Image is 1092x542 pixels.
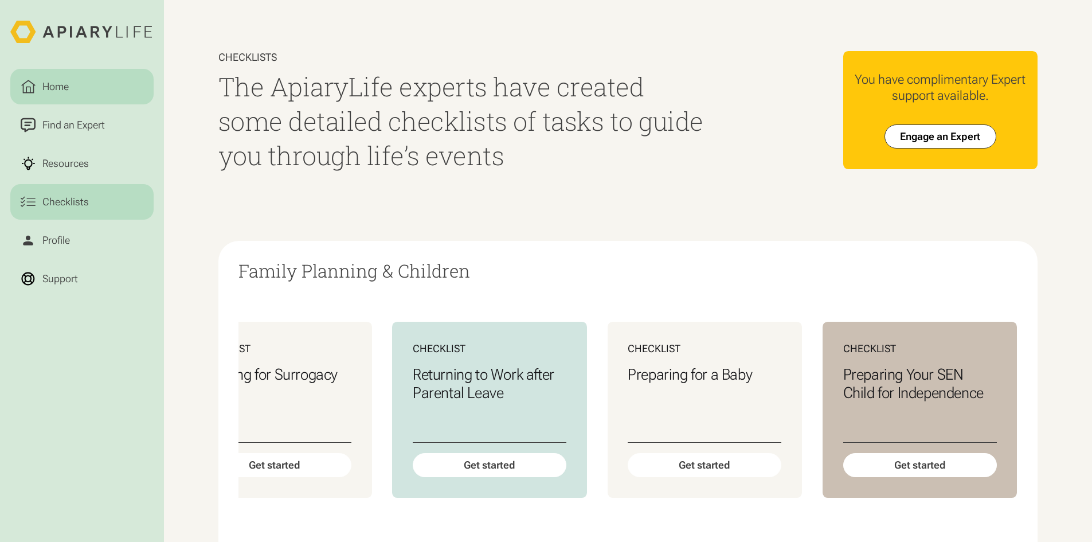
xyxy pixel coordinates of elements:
div: Support [40,271,80,287]
div: Find an Expert [40,118,107,133]
div: Get started [628,453,781,477]
a: Engage an Expert [884,124,997,149]
div: Home [40,79,71,95]
div: Get started [843,453,997,477]
a: Checklists [10,184,154,220]
h1: The ApiaryLife experts have created some detailed checklists of tasks to guide you through life’s... [218,69,710,173]
a: ChecklistPreparing for a BabyGet started [608,322,803,498]
h2: Family Planning & Children [238,261,1017,280]
a: Home [10,69,154,105]
div: Get started [413,453,566,477]
h3: Preparing for a Baby [628,365,781,384]
div: Checklist [843,342,997,355]
div: You have complimentary Expert support available. [854,72,1028,104]
div: Profile [40,233,72,248]
h3: Preparing Your SEN Child for Independence [843,365,997,402]
div: Checklist [413,342,566,355]
a: ChecklistReturning to Work after Parental LeaveGet started [392,322,587,498]
div: Resources [40,156,91,171]
a: Support [10,261,154,297]
h3: Returning to Work after Parental Leave [413,365,566,402]
div: Checklists [218,51,710,64]
a: Find an Expert [10,107,154,143]
div: Checklist [198,342,351,355]
a: Profile [10,223,154,259]
a: Resources [10,146,154,182]
a: ChecklistPlanning for SurrogacyGet started [177,322,372,498]
div: Get started [198,453,351,477]
h3: Planning for Surrogacy [198,365,351,384]
div: Checklists [40,194,91,210]
a: ChecklistPreparing Your SEN Child for IndependenceGet started [823,322,1017,498]
div: Checklist [628,342,781,355]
